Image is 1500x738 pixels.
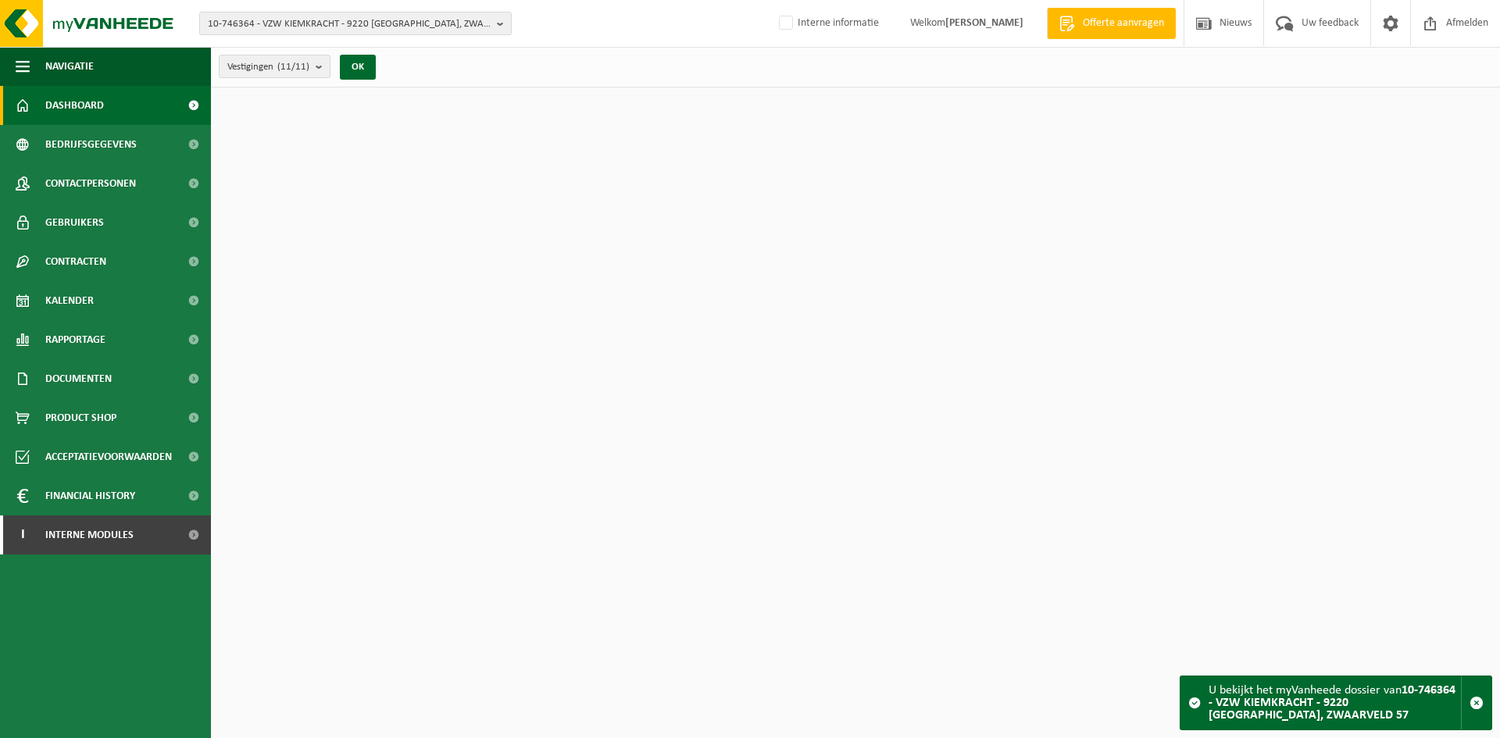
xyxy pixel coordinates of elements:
button: 10-746364 - VZW KIEMKRACHT - 9220 [GEOGRAPHIC_DATA], ZWAARVELD 57 [199,12,512,35]
span: I [16,515,30,554]
span: Product Shop [45,398,116,437]
button: Vestigingen(11/11) [219,55,330,78]
span: Kalender [45,281,94,320]
span: Interne modules [45,515,134,554]
label: Interne informatie [776,12,879,35]
span: 10-746364 - VZW KIEMKRACHT - 9220 [GEOGRAPHIC_DATA], ZWAARVELD 57 [208,12,491,36]
span: Acceptatievoorwaarden [45,437,172,476]
span: Bedrijfsgegevens [45,125,137,164]
span: Documenten [45,359,112,398]
span: Rapportage [45,320,105,359]
a: Offerte aanvragen [1047,8,1176,39]
button: OK [340,55,376,80]
span: Contracten [45,242,106,281]
strong: 10-746364 - VZW KIEMKRACHT - 9220 [GEOGRAPHIC_DATA], ZWAARVELD 57 [1209,684,1455,722]
span: Financial History [45,476,135,515]
span: Navigatie [45,47,94,86]
strong: [PERSON_NAME] [945,17,1023,29]
span: Contactpersonen [45,164,136,203]
span: Vestigingen [227,55,309,79]
count: (11/11) [277,62,309,72]
span: Dashboard [45,86,104,125]
div: U bekijkt het myVanheede dossier van [1209,676,1461,729]
span: Gebruikers [45,203,104,242]
span: Offerte aanvragen [1079,16,1168,31]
